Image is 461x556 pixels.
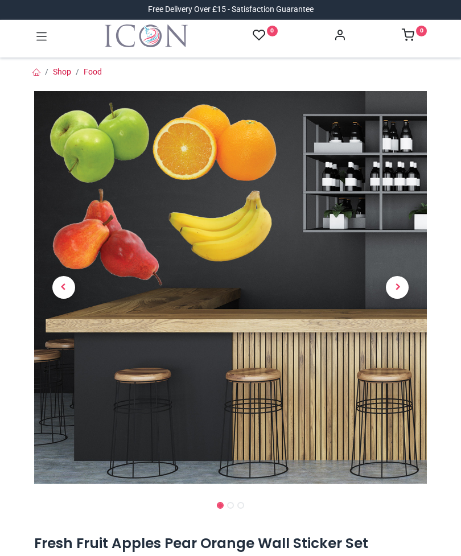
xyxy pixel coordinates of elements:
a: 0 [402,32,427,41]
a: Food [84,67,102,76]
span: Next [386,276,409,299]
a: Logo of Icon Wall Stickers [105,24,188,47]
a: Previous [34,150,93,425]
a: 0 [253,28,278,43]
h1: Fresh Fruit Apples Pear Orange Wall Sticker Set [34,534,427,553]
img: Icon Wall Stickers [105,24,188,47]
a: Account Info [334,32,346,41]
a: Next [368,150,427,425]
sup: 0 [267,26,278,36]
div: Free Delivery Over £15 - Satisfaction Guarantee [148,4,314,15]
sup: 0 [416,26,427,36]
img: Fresh Fruit Apples Pear Orange Wall Sticker Set [34,91,427,484]
span: Previous [52,276,75,299]
a: Shop [53,67,71,76]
